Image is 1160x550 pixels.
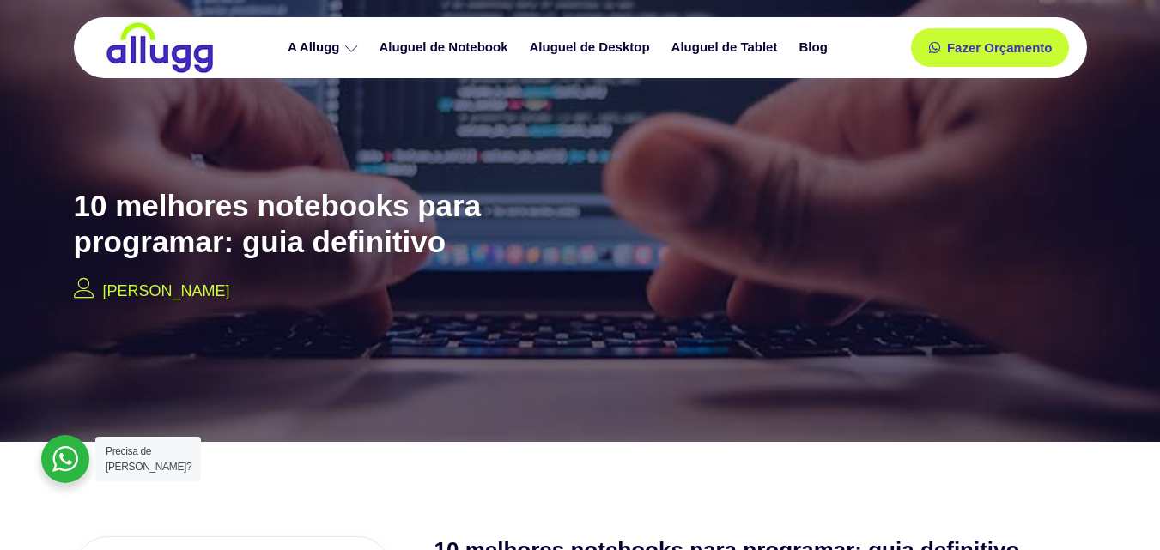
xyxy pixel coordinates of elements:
a: Aluguel de Desktop [521,33,663,63]
img: locação de TI é Allugg [104,21,216,74]
a: A Allugg [279,33,371,63]
a: Fazer Orçamento [911,28,1070,67]
h2: 10 melhores notebooks para programar: guia definitivo [74,188,623,260]
a: Aluguel de Tablet [663,33,791,63]
span: Precisa de [PERSON_NAME]? [106,445,191,473]
a: Blog [790,33,840,63]
a: Aluguel de Notebook [371,33,521,63]
p: [PERSON_NAME] [103,280,230,303]
span: Fazer Orçamento [947,41,1053,54]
